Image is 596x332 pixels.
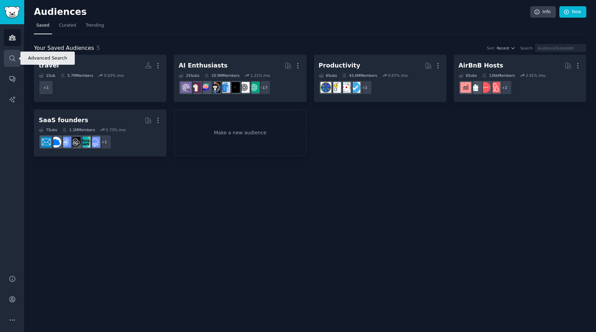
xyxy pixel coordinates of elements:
[489,82,500,93] img: airbnb_hosts
[210,82,220,93] img: aiArt
[559,6,586,18] a: New
[470,82,481,93] img: rentalproperties
[497,46,509,51] span: Recent
[319,73,337,78] div: 6 Sub s
[526,73,545,78] div: 2.91 % /mo
[520,46,533,51] div: Search
[535,44,586,52] input: Audience/Subreddit
[388,73,408,78] div: 0.07 % /mo
[104,73,124,78] div: 0.03 % /mo
[460,82,471,93] img: AirBnBInvesting
[62,127,95,132] div: 1.1M Members
[39,127,57,132] div: 7 Sub s
[482,73,515,78] div: 136k Members
[330,82,341,93] img: lifehacks
[41,137,52,147] img: SaaS_Email_Marketing
[190,82,201,93] img: LocalLLaMA
[34,44,94,53] span: Your Saved Audiences
[497,46,515,51] button: Recent
[51,137,61,147] img: B2BSaaS
[487,46,495,51] div: Sort
[454,55,586,102] a: AirBnB Hosts6Subs136kMembers2.91% /mo+2airbnb_hostsAirBnBHostsrentalpropertiesAirBnBInvesting
[179,61,227,70] div: AI Enthusiasts
[497,80,512,95] div: + 2
[59,23,76,29] span: Curated
[97,135,111,149] div: + 1
[39,73,55,78] div: 1 Sub
[39,61,59,70] div: travel
[86,23,104,29] span: Trending
[350,82,360,93] img: getdisciplined
[530,6,556,18] a: Info
[60,73,93,78] div: 5.7M Members
[4,6,20,18] img: GummySearch logo
[358,80,372,95] div: + 2
[319,61,360,70] div: Productivity
[83,20,106,34] a: Trending
[342,73,377,78] div: 43.6M Members
[39,80,53,95] div: + 1
[60,137,71,147] img: SaaSSales
[179,73,199,78] div: 25 Sub s
[256,80,271,95] div: + 17
[340,82,351,93] img: productivity
[106,127,126,132] div: 5.73 % /mo
[174,109,306,157] a: Make a new audience
[320,82,331,93] img: LifeProTips
[200,82,211,93] img: ChatGPTPromptGenius
[34,20,52,34] a: Saved
[480,82,490,93] img: AirBnBHosts
[97,45,100,51] span: 5
[57,20,79,34] a: Curated
[219,82,230,93] img: artificial
[314,55,446,102] a: Productivity6Subs43.6MMembers0.07% /mo+2getdisciplinedproductivitylifehacksLifeProTips
[89,137,100,147] img: SaaS
[80,137,90,147] img: microsaas
[174,55,306,102] a: AI Enthusiasts25Subs20.9MMembers1.21% /mo+17ChatGPTOpenAIArtificialInteligenceartificialaiArtChat...
[34,7,530,18] h2: Audiences
[34,109,166,157] a: SaaS founders7Subs1.1MMembers5.73% /mo+1SaaSmicrosaasNoCodeSaaSSaaSSalesB2BSaaSSaaS_Email_Marketing
[249,82,259,93] img: ChatGPT
[459,73,477,78] div: 6 Sub s
[229,82,240,93] img: ArtificialInteligence
[251,73,270,78] div: 1.21 % /mo
[34,55,166,102] a: travel1Sub5.7MMembers0.03% /mo+1
[70,137,81,147] img: NoCodeSaaS
[39,116,88,125] div: SaaS founders
[239,82,250,93] img: OpenAI
[181,82,191,93] img: ChatGPTPro
[204,73,240,78] div: 20.9M Members
[36,23,49,29] span: Saved
[459,61,503,70] div: AirBnB Hosts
